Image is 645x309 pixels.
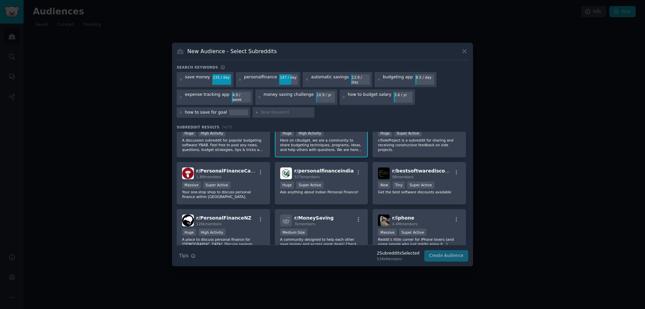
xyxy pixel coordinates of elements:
[196,215,251,221] span: r/ PersonalFinanceNZ
[280,237,363,251] p: A community designed to help each other save money and access great deals! Check out our sister p...
[294,222,315,226] span: 7k members
[280,129,294,137] div: Huge
[280,138,363,152] p: Here on r/budget, we are a community to share budgeting techniques, programs, ideas, and help oth...
[185,110,227,116] div: how to save for goal
[378,129,392,137] div: Huge
[177,65,218,70] h3: Search keywords
[393,182,405,189] div: Tiny
[296,129,324,137] div: High Activity
[232,92,251,103] div: 4.9 / week
[378,138,461,152] p: r/SideProject is a subreddit for sharing and receiving constructive feedback on side projects.
[179,252,188,259] span: Tips
[351,74,370,85] div: 13.9 / day
[196,175,222,179] span: 1.8M members
[222,125,232,129] span: 74 / 75
[261,110,312,116] input: New Keyword
[296,182,324,189] div: Super Active
[378,167,390,179] img: bestsoftwarediscounts
[294,215,334,221] span: r/ MoneySaving
[378,190,461,194] p: Get the best software discounts available
[182,190,265,199] p: Your one-stop shop to discuss personal finance within [GEOGRAPHIC_DATA].
[294,168,354,173] span: r/ personalfinanceindia
[392,215,414,221] span: r/ iphone
[182,129,196,137] div: Huge
[394,92,413,98] div: 3.6 / yr
[199,129,226,137] div: High Activity
[294,175,320,179] span: 537k members
[415,74,434,80] div: 8.5 / day
[203,182,230,189] div: Super Active
[316,92,335,98] div: 10.9 / yr
[187,48,277,55] h3: New Audience - Select Subreddits
[394,129,422,137] div: Super Active
[182,237,265,251] p: A place to discuss personal finance for [DEMOGRAPHIC_DATA]. Discuss savings, investments, KiwiSav...
[378,182,390,189] div: New
[392,168,457,173] span: r/ bestsoftwarediscounts
[348,92,391,103] div: how to budget salary
[383,74,413,85] div: budgeting app
[280,182,294,189] div: Huge
[182,215,194,226] img: PersonalFinanceNZ
[182,167,194,179] img: PersonalFinanceCanada
[196,222,222,226] span: 126k members
[280,190,363,194] p: Ask anything about Indian Personal Finance!
[279,74,298,80] div: 147 / day
[399,229,426,236] div: Super Active
[407,182,434,189] div: Super Active
[280,167,292,179] img: personalfinanceindia
[392,175,413,179] span: 98 members
[196,168,264,173] span: r/ PersonalFinanceCanada
[264,92,314,103] div: money saving challenge
[280,229,307,236] div: Medium Size
[177,125,219,129] span: Subreddit Results
[377,250,420,257] div: 2 Subreddit s Selected
[182,138,265,152] p: A discussion subreddit for popular budgeting software YNAB. Feel free to post any news, questions...
[377,257,420,261] div: 534k Members
[311,74,349,85] div: automatic savings
[378,237,461,246] p: Reddit’s little corner for iPhone lovers (and some people who just mildly enjoy it…)
[392,222,418,226] span: 4.4M members
[378,229,397,236] div: Massive
[378,215,390,226] img: iphone
[212,74,231,80] div: 235 / day
[182,182,201,189] div: Massive
[185,74,210,85] div: save money
[177,250,198,262] button: Tips
[182,229,196,236] div: Huge
[244,74,277,85] div: personalfinance
[199,229,226,236] div: High Activity
[185,92,230,103] div: expense tracking app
